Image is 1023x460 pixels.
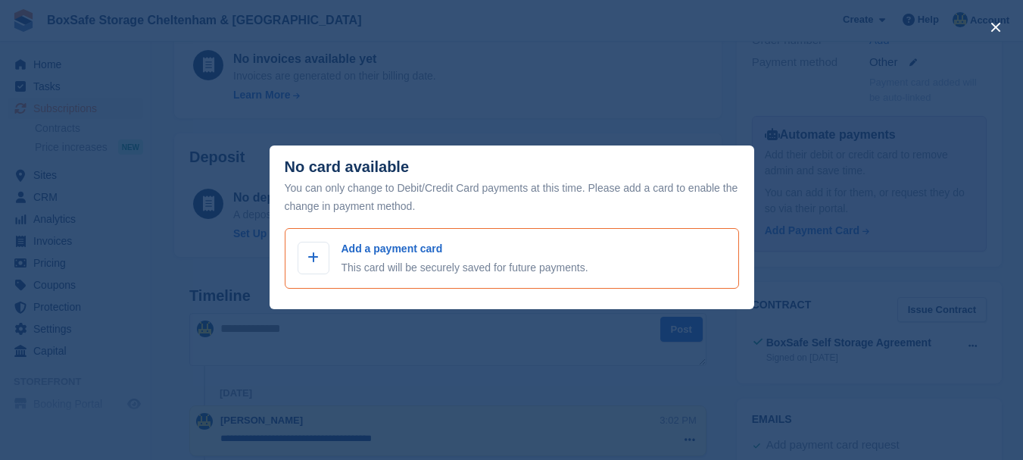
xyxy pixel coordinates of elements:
[342,260,588,276] p: This card will be securely saved for future payments.
[285,158,410,176] div: No card available
[285,179,739,215] div: You can only change to Debit/Credit Card payments at this time. Please add a card to enable the c...
[285,228,739,289] a: Add a payment card This card will be securely saved for future payments.
[984,15,1008,39] button: close
[342,241,588,257] p: Add a payment card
